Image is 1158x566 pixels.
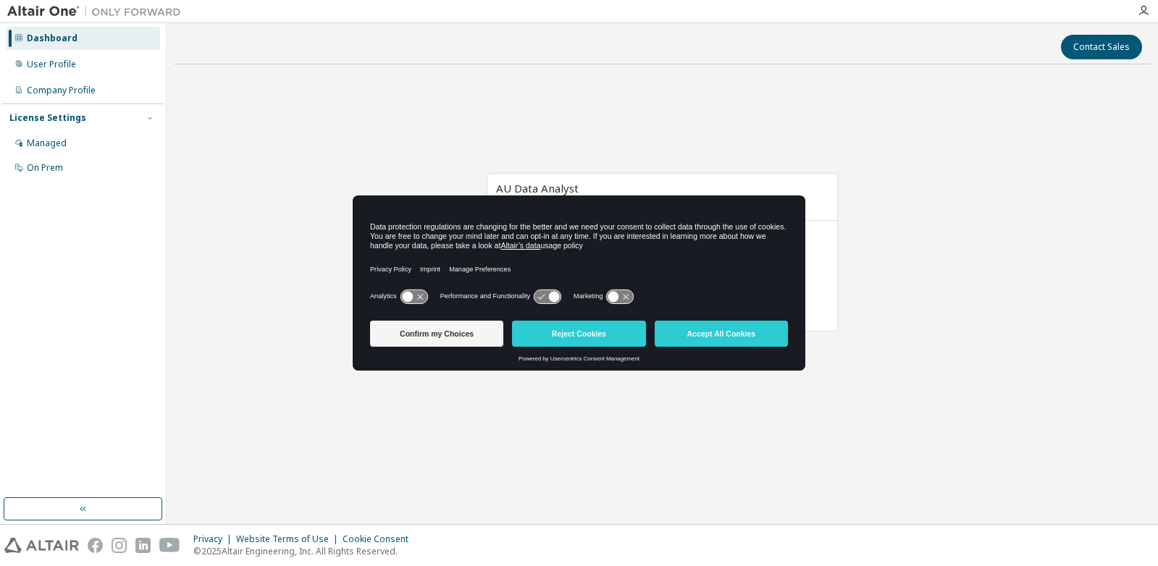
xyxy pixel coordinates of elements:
[27,33,77,44] div: Dashboard
[1061,35,1142,59] button: Contact Sales
[27,162,63,174] div: On Prem
[27,138,67,149] div: Managed
[193,545,417,557] p: © 2025 Altair Engineering, Inc. All Rights Reserved.
[112,538,127,553] img: instagram.svg
[135,538,151,553] img: linkedin.svg
[7,4,188,19] img: Altair One
[159,538,180,553] img: youtube.svg
[9,112,86,124] div: License Settings
[496,181,579,195] span: AU Data Analyst
[236,533,343,545] div: Website Terms of Use
[88,538,103,553] img: facebook.svg
[343,533,417,545] div: Cookie Consent
[27,85,96,96] div: Company Profile
[27,59,76,70] div: User Profile
[4,538,79,553] img: altair_logo.svg
[193,533,236,545] div: Privacy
